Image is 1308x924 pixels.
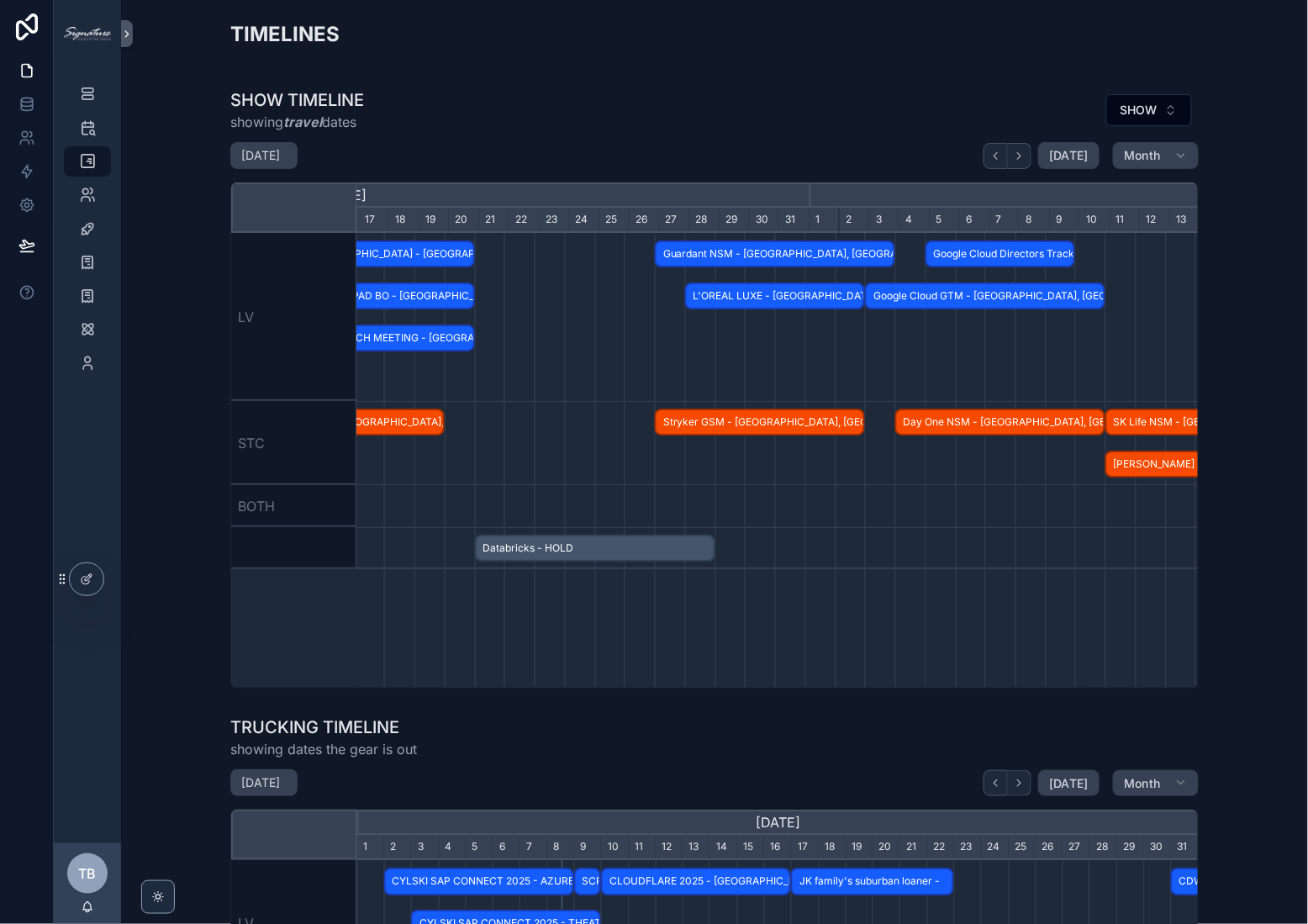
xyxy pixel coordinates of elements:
[793,868,952,895] span: JK family's suburban loaner -
[656,835,683,860] div: 12
[709,835,736,860] div: 14
[601,868,791,895] div: CLOUDFLARE 2025 - Las Vegas, NV - CONFIRMED
[439,835,466,860] div: 4
[840,208,870,233] div: 2
[479,208,509,233] div: 21
[520,835,546,860] div: 7
[1107,451,1254,478] span: [PERSON_NAME] Analyst Day - [US_STATE][GEOGRAPHIC_DATA] - CONFIRMED
[954,835,981,860] div: 23
[899,835,926,860] div: 21
[1038,142,1100,169] button: [DATE]
[1124,148,1161,163] span: Month
[1105,451,1256,478] div: Williams Analyst Day - Washington DC - CONFIRMED
[231,233,357,401] div: LV
[930,208,960,233] div: 5
[1121,102,1158,119] span: SHOW
[601,835,628,860] div: 10
[231,401,357,485] div: STC
[1079,208,1110,233] div: 10
[989,208,1020,233] div: 7
[659,208,689,233] div: 27
[846,835,873,860] div: 19
[230,112,364,132] span: showing dates
[629,208,659,233] div: 26
[241,774,280,791] h2: [DATE]
[569,208,599,233] div: 24
[419,208,449,233] div: 19
[897,409,1104,436] span: Day One NSM - [GEOGRAPHIC_DATA], [GEOGRAPHIC_DATA] - CONFIRMED
[539,208,569,233] div: 23
[764,835,791,860] div: 16
[231,485,357,527] div: BOTH
[779,208,810,233] div: 31
[79,863,97,884] span: TB
[54,67,121,400] div: scrollable content
[241,147,280,164] h2: [DATE]
[357,835,384,860] div: 1
[64,27,111,40] img: App logo
[230,739,417,759] span: showing dates the gear is out
[264,282,474,310] div: VEEAM LAUNCHPAD BO - Las Vegas, NV - CONFIRMED
[629,835,656,860] div: 11
[1170,208,1200,233] div: 13
[388,208,419,233] div: 18
[899,208,930,233] div: 4
[411,835,438,860] div: 3
[895,409,1105,436] div: Day One NSM - Atlanta, GA - CONFIRMED
[655,240,895,268] div: Guardant NSM - Los Angeles, CA - CONFIRMED
[791,868,954,895] div: JK family's suburban loaner -
[359,208,389,233] div: 17
[1050,208,1080,233] div: 9
[685,282,865,310] div: L'OREAL LUXE - Las Vegas, NV - CONFIRMED
[981,835,1008,860] div: 24
[466,835,493,860] div: 5
[357,810,1199,835] div: [DATE]
[576,868,599,895] span: SCREENWORKS RENTAL SHIPS FROM LV -
[574,835,601,860] div: 9
[689,208,720,233] div: 28
[574,868,601,895] div: SCREENWORKS RENTAL SHIPS FROM LV -
[449,208,479,233] div: 20
[547,835,574,860] div: 8
[819,835,846,860] div: 18
[655,409,865,436] div: Stryker GSM - Orlando, FL - CONFIRMED
[1020,208,1050,233] div: 8
[1124,776,1161,791] span: Month
[384,835,411,860] div: 2
[477,535,714,562] span: Databricks - HOLD
[1106,94,1192,126] button: Select Button
[927,240,1074,268] span: Google Cloud Directors Track - [GEOGRAPHIC_DATA], [GEOGRAPHIC_DATA] - CONFIRMED
[230,20,340,48] h2: TIMELINES
[283,114,322,130] em: travel
[1171,835,1198,860] div: 31
[603,868,789,895] span: CLOUDFLARE 2025 - [GEOGRAPHIC_DATA], [GEOGRAPHIC_DATA] - CONFIRMED
[264,240,474,268] div: VEEAM LAUNCHPAD THEATER - Las Vegas, NV - CONFIRMED
[749,208,779,233] div: 30
[791,835,818,860] div: 17
[384,868,574,895] div: CYLSKI SAP CONNECT 2025 - AZURE BALLROOM - Las Vegas, NV - CONFIRMED
[869,208,899,233] div: 3
[865,282,1105,310] div: Google Cloud GTM - Las Vegas, NV - CONFIRMED
[737,835,764,860] div: 15
[599,208,630,233] div: 25
[296,325,472,352] span: FIRST WATCH MEETING - [GEOGRAPHIC_DATA], [GEOGRAPHIC_DATA] - CONFIRMED
[509,208,539,233] div: 22
[230,715,417,739] h1: TRUCKING TIMELINE
[475,535,715,562] div: Databricks - HOLD
[687,282,863,310] span: L'OREAL LUXE - [GEOGRAPHIC_DATA], [GEOGRAPHIC_DATA] - CONFIRMED
[926,240,1076,268] div: Google Cloud Directors Track - Las Vegas, NV - CONFIRMED
[1049,148,1089,163] span: [DATE]
[266,240,472,268] span: VEEAM [GEOGRAPHIC_DATA] - [GEOGRAPHIC_DATA], [GEOGRAPHIC_DATA] - CONFIRMED
[230,88,364,112] h1: SHOW TIMELINE
[493,835,520,860] div: 6
[1113,770,1199,797] button: Month
[720,208,750,233] div: 29
[266,282,472,310] span: VEEAM LAUNCHPAD BO - [GEOGRAPHIC_DATA], [GEOGRAPHIC_DATA] - CONFIRMED
[1117,835,1144,860] div: 29
[294,325,474,352] div: FIRST WATCH MEETING - Las Vegas, NV - CONFIRMED
[1036,835,1063,860] div: 26
[873,835,899,860] div: 20
[1144,835,1171,860] div: 30
[657,409,863,436] span: Stryker GSM - [GEOGRAPHIC_DATA], [GEOGRAPHIC_DATA] - CONFIRMED
[810,208,840,233] div: 1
